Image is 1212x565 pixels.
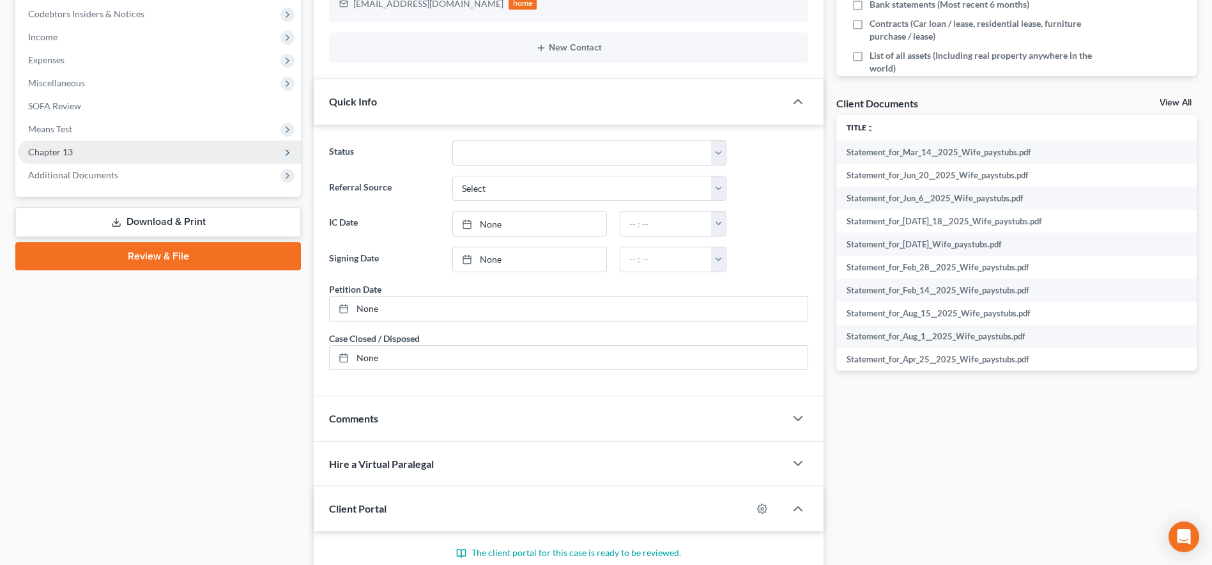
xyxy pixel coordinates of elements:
[329,332,420,345] div: Case Closed / Disposed
[1160,98,1192,107] a: View All
[28,100,81,111] span: SOFA Review
[329,412,378,424] span: Comments
[866,125,874,132] i: unfold_more
[620,247,712,272] input: -- : --
[1169,522,1199,552] div: Open Intercom Messenger
[620,212,712,236] input: -- : --
[28,54,65,65] span: Expenses
[28,123,72,134] span: Means Test
[323,176,445,201] label: Referral Source
[28,77,85,88] span: Miscellaneous
[28,169,118,180] span: Additional Documents
[453,247,606,272] a: None
[323,247,445,272] label: Signing Date
[323,140,445,166] label: Status
[870,17,1096,43] span: Contracts (Car loan / lease, residential lease, furniture purchase / lease)
[847,123,874,132] a: Titleunfold_more
[836,348,1199,371] td: Statement_for_Apr_25__2025_Wife_paystubs.pdf
[836,97,918,110] div: Client Documents
[329,458,434,470] span: Hire a Virtual Paralegal
[18,95,301,118] a: SOFA Review
[836,256,1199,279] td: Statement_for_Feb_28__2025_Wife_paystubs.pdf
[329,282,381,296] div: Petition Date
[836,164,1199,187] td: Statement_for_Jun_20__2025_Wife_paystubs.pdf
[870,49,1096,75] span: List of all assets (Including real property anywhere in the world)
[15,242,301,270] a: Review & File
[836,325,1199,348] td: Statement_for_Aug_1__2025_Wife_paystubs.pdf
[836,302,1199,325] td: Statement_for_Aug_15__2025_Wife_paystubs.pdf
[28,31,58,42] span: Income
[28,8,144,19] span: Codebtors Insiders & Notices
[836,233,1199,256] td: Statement_for_[DATE]_Wife_paystubs.pdf
[836,210,1199,233] td: Statement_for_[DATE]_18__2025_Wife_paystubs.pdf
[339,43,798,53] button: New Contact
[836,141,1199,164] td: Statement_for_Mar_14__2025_Wife_paystubs.pdf
[329,546,808,559] p: The client portal for this case is ready to be reviewed.
[323,211,445,236] label: IC Date
[15,207,301,237] a: Download & Print
[836,187,1199,210] td: Statement_for_Jun_6__2025_Wife_paystubs.pdf
[836,279,1199,302] td: Statement_for_Feb_14__2025_Wife_paystubs.pdf
[329,95,377,107] span: Quick Info
[330,346,808,370] a: None
[28,146,73,157] span: Chapter 13
[329,502,387,515] span: Client Portal
[330,297,808,321] a: None
[453,212,606,236] a: None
